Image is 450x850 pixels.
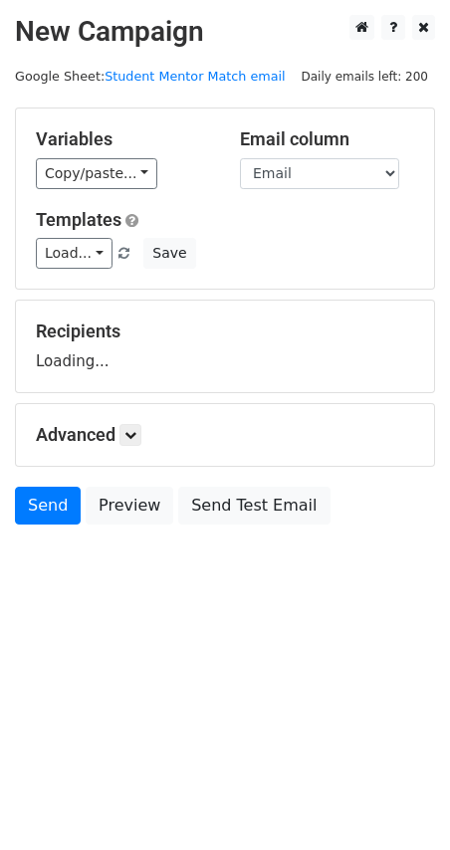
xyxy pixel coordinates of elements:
a: Copy/paste... [36,158,157,189]
span: Daily emails left: 200 [294,66,435,88]
a: Load... [36,238,112,269]
button: Save [143,238,195,269]
small: Google Sheet: [15,69,286,84]
h5: Variables [36,128,210,150]
a: Daily emails left: 200 [294,69,435,84]
a: Student Mentor Match email [105,69,285,84]
h5: Recipients [36,320,414,342]
a: Send [15,487,81,525]
a: Templates [36,209,121,230]
h2: New Campaign [15,15,435,49]
h5: Advanced [36,424,414,446]
div: Loading... [36,320,414,372]
a: Send Test Email [178,487,330,525]
a: Preview [86,487,173,525]
h5: Email column [240,128,414,150]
